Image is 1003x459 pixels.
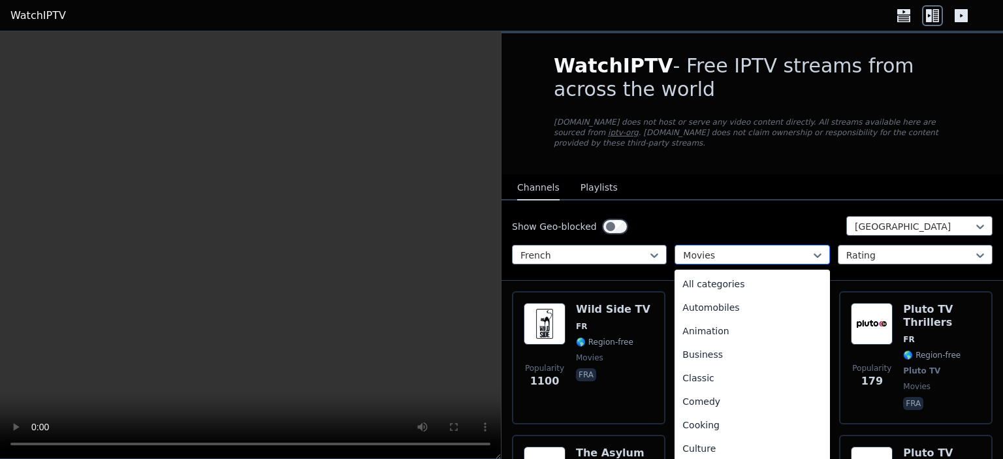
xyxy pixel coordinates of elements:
div: Automobiles [675,296,829,319]
p: [DOMAIN_NAME] does not host or serve any video content directly. All streams available here are s... [554,117,951,148]
a: iptv-org [608,128,639,137]
button: Playlists [581,176,618,200]
h1: - Free IPTV streams from across the world [554,54,951,101]
div: Business [675,343,829,366]
label: Show Geo-blocked [512,220,597,233]
span: 179 [861,373,883,389]
div: Classic [675,366,829,390]
span: 🌎 Region-free [903,350,961,360]
a: WatchIPTV [10,8,66,24]
div: Comedy [675,390,829,413]
span: 🌎 Region-free [576,337,633,347]
img: Wild Side TV [524,303,565,345]
div: Animation [675,319,829,343]
span: Popularity [852,363,891,373]
div: Cooking [675,413,829,437]
span: movies [576,353,603,363]
span: 1100 [530,373,560,389]
h6: Pluto TV Thrillers [903,303,981,329]
button: Channels [517,176,560,200]
span: FR [576,321,587,332]
img: Pluto TV Thrillers [851,303,893,345]
p: fra [903,397,923,410]
span: FR [903,334,914,345]
h6: Wild Side TV [576,303,650,316]
div: All categories [675,272,829,296]
span: WatchIPTV [554,54,673,77]
span: movies [903,381,931,392]
p: fra [576,368,596,381]
span: Pluto TV [903,366,940,376]
span: Popularity [525,363,564,373]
